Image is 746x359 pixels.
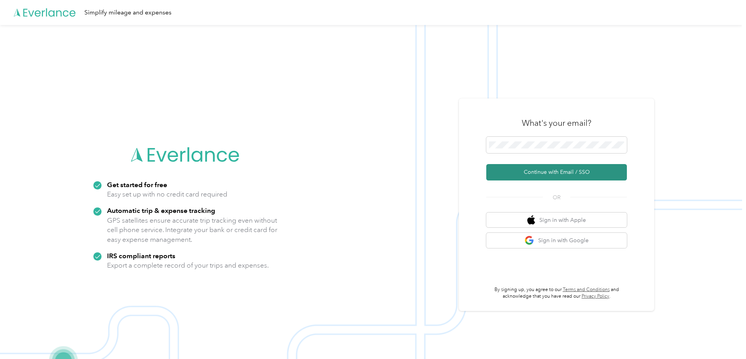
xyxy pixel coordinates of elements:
[486,233,627,248] button: google logoSign in with Google
[107,216,278,245] p: GPS satellites ensure accurate trip tracking even without cell phone service. Integrate your bank...
[84,8,171,18] div: Simplify mileage and expenses
[522,118,591,129] h3: What's your email?
[107,180,167,189] strong: Get started for free
[582,293,609,299] a: Privacy Policy
[107,261,269,270] p: Export a complete record of your trips and expenses.
[107,252,175,260] strong: IRS compliant reports
[107,189,227,199] p: Easy set up with no credit card required
[486,286,627,300] p: By signing up, you agree to our and acknowledge that you have read our .
[486,213,627,228] button: apple logoSign in with Apple
[525,236,534,245] img: google logo
[107,206,215,214] strong: Automatic trip & expense tracking
[486,164,627,180] button: Continue with Email / SSO
[563,287,610,293] a: Terms and Conditions
[543,193,570,202] span: OR
[527,215,535,225] img: apple logo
